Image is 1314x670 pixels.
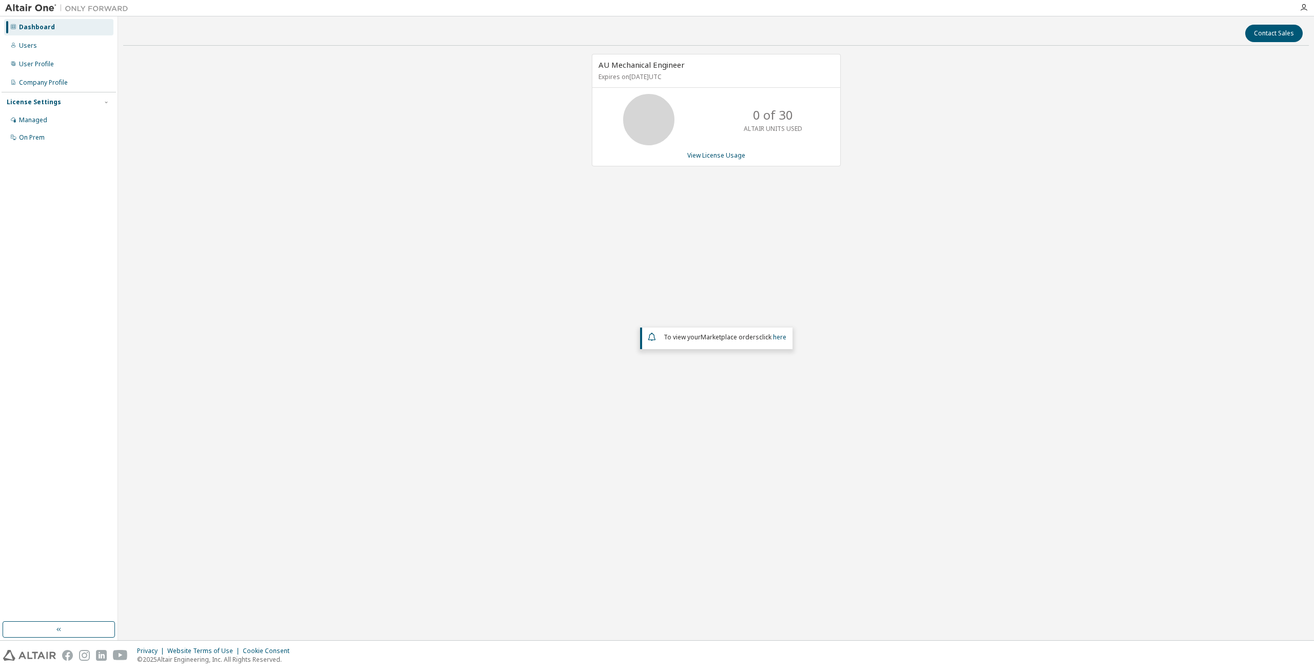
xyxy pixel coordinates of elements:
div: Company Profile [19,79,68,87]
div: On Prem [19,133,45,142]
div: Managed [19,116,47,124]
p: Expires on [DATE] UTC [598,72,832,81]
div: License Settings [7,98,61,106]
span: AU Mechanical Engineer [598,60,685,70]
div: Privacy [137,647,167,655]
button: Contact Sales [1245,25,1303,42]
div: Dashboard [19,23,55,31]
span: To view your click [664,333,786,341]
img: facebook.svg [62,650,73,661]
p: © 2025 Altair Engineering, Inc. All Rights Reserved. [137,655,296,664]
img: linkedin.svg [96,650,107,661]
a: here [773,333,786,341]
img: youtube.svg [113,650,128,661]
div: Website Terms of Use [167,647,243,655]
div: User Profile [19,60,54,68]
img: Altair One [5,3,133,13]
a: View License Usage [687,151,745,160]
div: Cookie Consent [243,647,296,655]
p: ALTAIR UNITS USED [744,124,802,133]
img: altair_logo.svg [3,650,56,661]
em: Marketplace orders [701,333,759,341]
p: 0 of 30 [753,106,793,124]
div: Users [19,42,37,50]
img: instagram.svg [79,650,90,661]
